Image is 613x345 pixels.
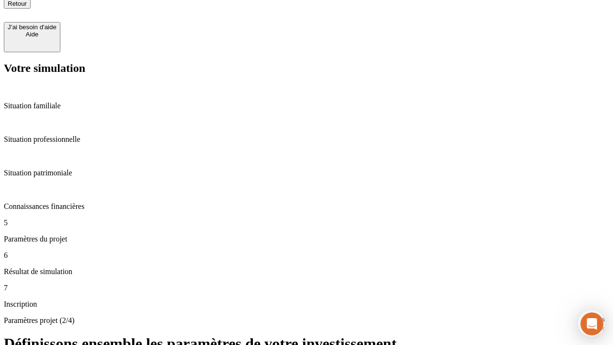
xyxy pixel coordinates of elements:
[578,310,605,337] iframe: Intercom live chat discovery launcher
[4,284,609,292] p: 7
[4,316,609,325] p: Paramètres projet (2/4)
[4,135,609,144] p: Situation professionnelle
[4,235,609,243] p: Paramètres du projet
[4,62,609,75] h2: Votre simulation
[4,102,609,110] p: Situation familiale
[8,23,57,31] div: J’ai besoin d'aide
[4,267,609,276] p: Résultat de simulation
[8,31,57,38] div: Aide
[4,300,609,309] p: Inscription
[4,251,609,260] p: 6
[4,218,609,227] p: 5
[4,202,609,211] p: Connaissances financières
[4,169,609,177] p: Situation patrimoniale
[4,22,60,52] button: J’ai besoin d'aideAide
[580,312,603,335] iframe: Intercom live chat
